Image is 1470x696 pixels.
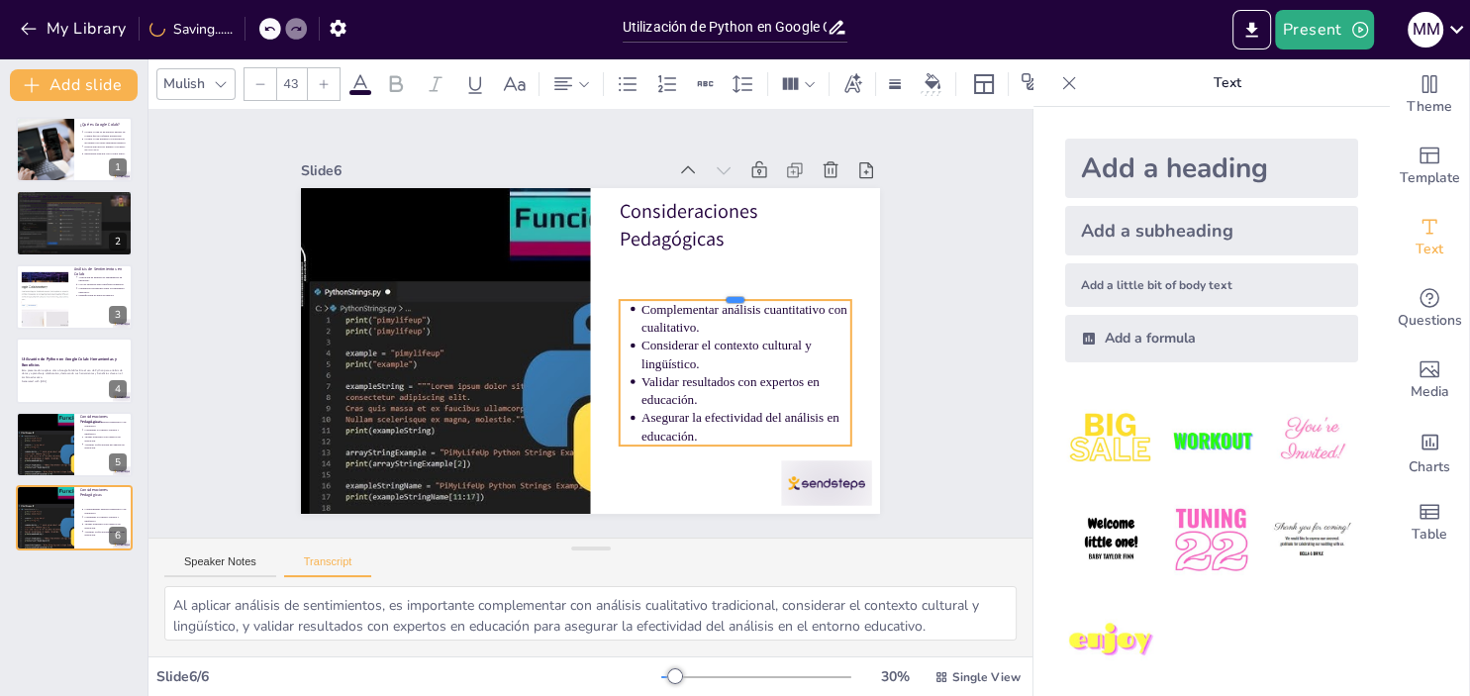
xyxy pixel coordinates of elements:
[884,68,906,100] div: Border settings
[22,193,127,199] p: Integración de Colab y Python
[16,117,133,182] div: 1
[641,409,851,446] p: Asegurar la efectividad del análisis en educación.
[1065,206,1358,255] div: Add a subheading
[74,266,127,277] p: Análisis de Sentimientos en Colab
[22,356,117,367] strong: Utilización de Python en Google Colab: Herramientas y Beneficios
[1407,96,1452,118] span: Theme
[1085,59,1370,107] p: Text
[109,380,127,398] div: 4
[837,68,867,100] div: Text effects
[1412,524,1447,546] span: Table
[1065,139,1358,198] div: Add a heading
[26,205,127,209] p: Procesamiento en la nube que optimiza recursos locales.
[109,233,127,250] div: 2
[1165,394,1257,486] img: 2.jpeg
[26,197,127,201] p: Soporte nativo para Python 3 y bibliotecas preinstaladas.
[641,372,851,409] p: Validar resultados con expertos en educación.
[1390,131,1469,202] div: Add ready made slides
[1390,345,1469,416] div: Add images, graphics, shapes or video
[1275,10,1374,50] button: Present
[952,669,1021,685] span: Single View
[871,667,919,686] div: 30 %
[1065,263,1358,307] div: Add a little bit of body text
[1409,456,1450,478] span: Charts
[1411,381,1449,403] span: Media
[1232,10,1271,50] button: Export to PowerPoint
[1266,394,1358,486] img: 3.jpeg
[16,338,133,403] div: 4
[16,264,133,330] div: 3
[16,485,133,550] div: 6
[284,555,372,577] button: Transcript
[84,428,127,435] p: Considerar el contexto cultural y lingüístico.
[1408,10,1443,50] button: M M
[620,198,851,252] p: Consideraciones Pedagógicas
[84,515,127,522] p: Considerar el contexto cultural y lingüístico.
[641,337,851,373] p: Considerar el contexto cultural y lingüístico.
[1390,273,1469,345] div: Get real-time input from your audience
[109,527,127,545] div: 6
[776,68,821,100] div: Column Count
[78,286,127,293] p: Generación de insights sobre la experiencia educativa.
[918,73,947,94] div: Background color
[1065,595,1157,687] img: 7.jpeg
[623,13,828,42] input: Insert title
[80,487,127,498] p: Consideraciones Pedagógicas
[78,293,127,297] p: Identificación de áreas de mejora.
[1266,494,1358,586] img: 6.jpeg
[109,306,127,324] div: 3
[84,530,127,537] p: Asegurar la efectividad del análisis en educación.
[164,586,1017,641] textarea: Al aplicar análisis de sentimientos, es importante complementar con análisis cualitativo tradicio...
[80,122,127,128] p: ¿Qué es Google Colab?
[84,508,127,515] p: Complementar análisis cuantitativo con cualitativo.
[1065,394,1157,486] img: 1.jpeg
[84,435,127,442] p: Validar resultados con expertos en educación.
[10,69,138,101] button: Add slide
[84,152,127,156] p: Integración sencilla con Google Drive.
[1065,494,1157,586] img: 4.jpeg
[1065,315,1358,362] div: Add a formula
[26,201,127,205] p: Posibilidad de instalar bibliotecas adicionales según sea necesario.
[84,138,127,145] p: Google Colab permite la colaboración en tiempo real entre múltiples usuarios.
[149,20,233,39] div: Saving......
[968,68,1000,100] div: Layout
[26,208,127,212] p: Visualización integrada para análisis de datos.
[84,130,127,137] p: Google Colab es un entorno basado en la nube que no requiere instalación.
[1408,12,1443,48] div: M M
[156,667,661,686] div: Slide 6 / 6
[1390,487,1469,558] div: Add a table
[1390,202,1469,273] div: Add text boxes
[1398,310,1462,332] span: Questions
[22,379,127,383] p: Generated with [URL]
[84,443,127,449] p: Asegurar la efectividad del análisis en educación.
[1165,494,1257,586] img: 5.jpeg
[159,70,209,97] div: Mulish
[1416,239,1443,260] span: Text
[22,368,127,379] p: Esta presentación explora cómo Google Colab facilita el uso de Python para análisis de datos y ap...
[164,555,276,577] button: Speaker Notes
[641,300,851,337] p: Complementar análisis cuantitativo con cualitativo.
[1390,416,1469,487] div: Add charts and graphs
[84,145,127,151] p: Proporciona acceso gratuito a recursos de GPU/TPU.
[109,158,127,176] div: 1
[16,412,133,477] div: 5
[80,414,127,425] p: Consideraciones Pedagógicas
[78,282,127,286] p: Uso de TextBlob para clasificar respuestas.
[301,161,666,180] div: Slide 6
[78,275,127,282] p: Aplicación de análisis de sentimientos en encuestas.
[84,420,127,427] p: Complementar análisis cuantitativo con cualitativo.
[1400,167,1460,189] span: Template
[84,522,127,529] p: Validar resultados con expertos en educación.
[109,453,127,471] div: 5
[15,13,135,45] button: My Library
[16,190,133,255] div: 2
[1390,59,1469,131] div: Change the overall theme
[1021,72,1044,96] span: Position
